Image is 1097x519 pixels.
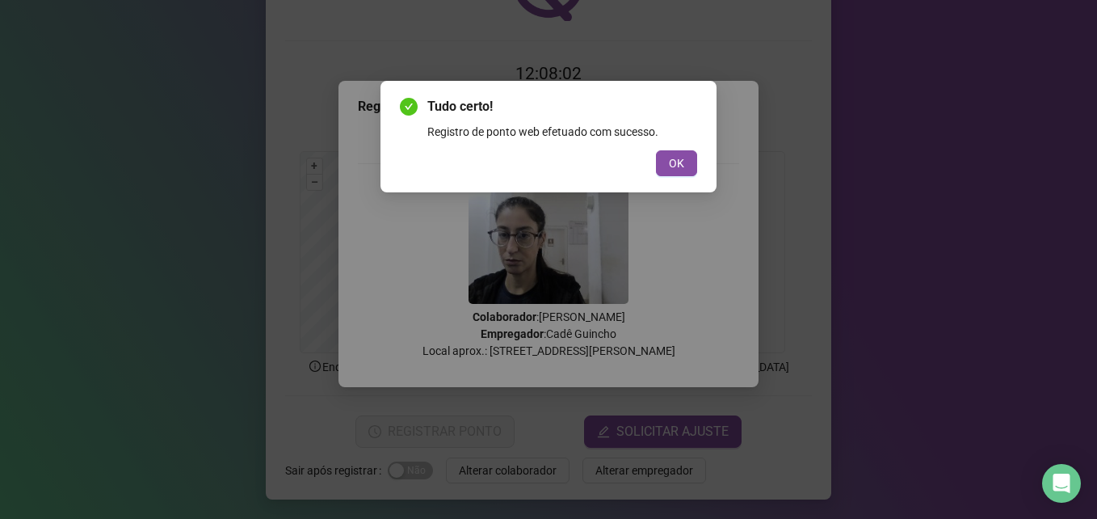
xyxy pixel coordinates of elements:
span: Tudo certo! [427,97,697,116]
button: OK [656,150,697,176]
div: Registro de ponto web efetuado com sucesso. [427,123,697,141]
div: Open Intercom Messenger [1042,464,1081,503]
span: check-circle [400,98,418,116]
span: OK [669,154,684,172]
